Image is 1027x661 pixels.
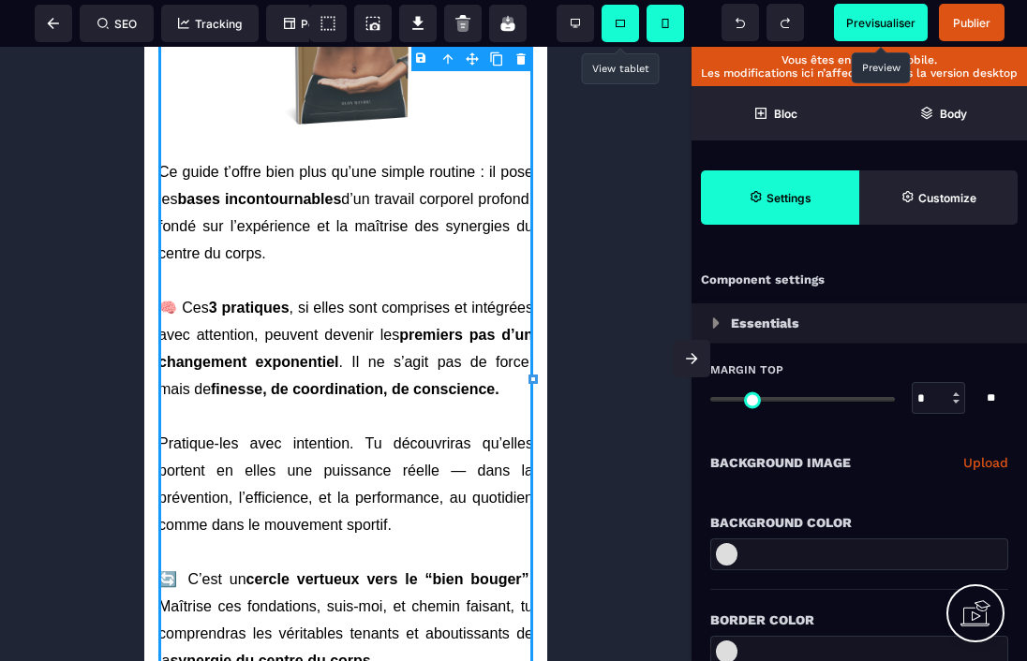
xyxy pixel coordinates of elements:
span: View components [309,5,347,42]
strong: Settings [767,191,811,205]
span: Publier [953,16,990,30]
span: SEO [97,17,137,31]
b: finesse, de coordination, de conscience. [67,334,355,350]
span: Open Style Manager [859,170,1018,225]
span: Tracking [178,17,242,31]
div: Border Color [710,609,1008,631]
strong: Customize [918,191,976,205]
div: Background Color [710,511,1008,534]
span: Popup [284,17,335,31]
span: Preview [834,4,928,41]
span: Previsualiser [846,16,915,30]
p: Background Image [710,451,851,474]
a: Upload [963,451,1008,474]
div: Component settings [692,262,1027,299]
b: synergie du centre du corps. [25,606,231,622]
strong: Bloc [774,107,797,121]
span: Open Layer Manager [859,86,1027,140]
span: Margin Top [710,362,783,377]
strong: Body [940,107,967,121]
span: Settings [701,170,859,225]
p: Les modifications ici n’affecterons pas la version desktop [701,66,1018,80]
p: Vous êtes en version mobile. [701,53,1018,66]
b: 3 pratiques [65,253,145,269]
span: Screenshot [354,5,392,42]
span: Open Blocks [692,86,859,140]
b: cercle vertueux vers le “bien bouger” [102,524,385,540]
b: bases incontournables [33,144,197,160]
p: Essentials [731,312,799,334]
